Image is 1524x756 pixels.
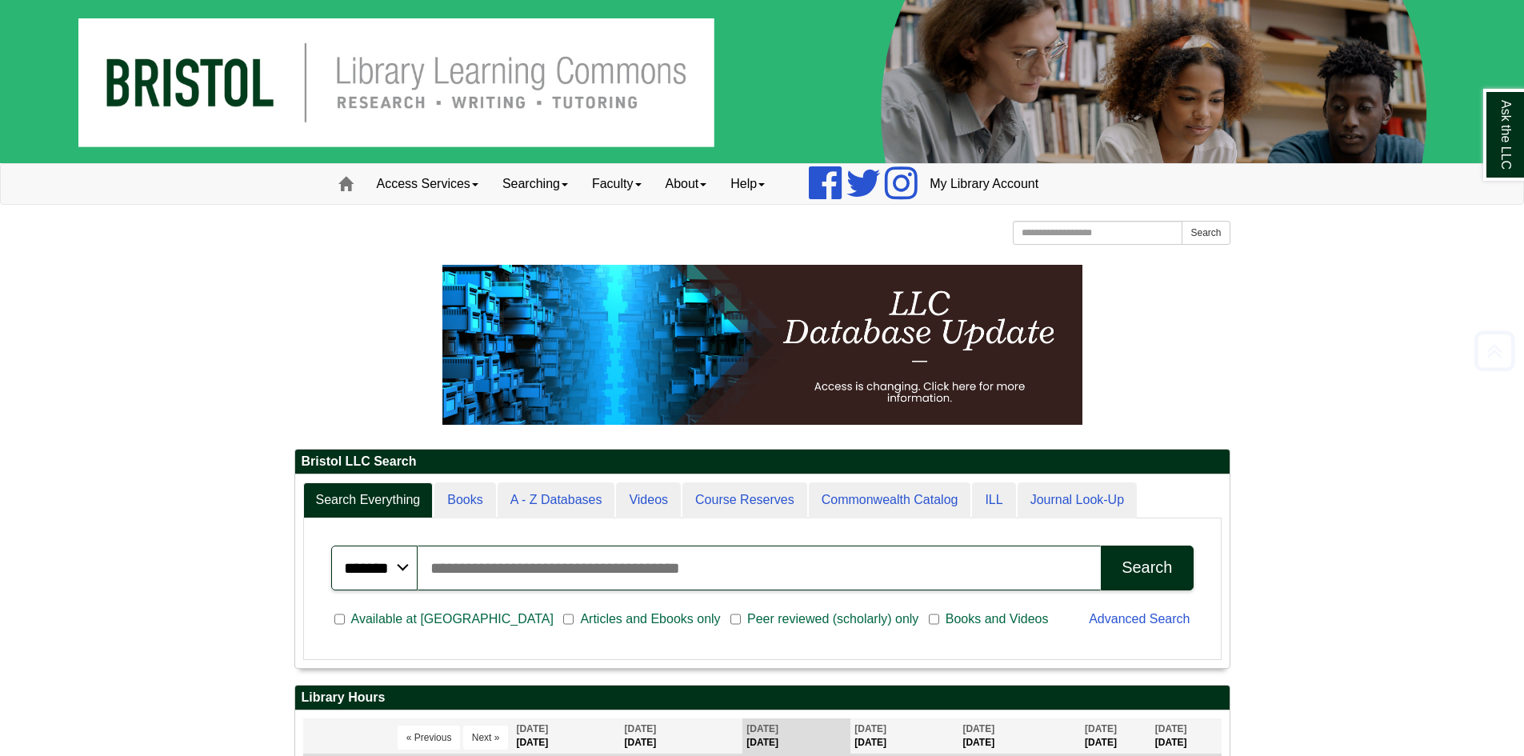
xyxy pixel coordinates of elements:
[512,718,620,754] th: [DATE]
[654,164,719,204] a: About
[939,610,1055,629] span: Books and Videos
[742,718,850,754] th: [DATE]
[918,164,1050,204] a: My Library Account
[345,610,560,629] span: Available at [GEOGRAPHIC_DATA]
[498,482,615,518] a: A - Z Databases
[730,612,741,626] input: Peer reviewed (scholarly) only
[850,718,958,754] th: [DATE]
[295,450,1230,474] h2: Bristol LLC Search
[563,612,574,626] input: Articles and Ebooks only
[1469,340,1520,362] a: Back to Top
[490,164,580,204] a: Searching
[303,482,434,518] a: Search Everything
[962,723,994,734] span: [DATE]
[1018,482,1137,518] a: Journal Look-Up
[1151,718,1222,754] th: [DATE]
[398,726,461,750] button: « Previous
[1182,221,1230,245] button: Search
[958,718,1081,754] th: [DATE]
[718,164,777,204] a: Help
[616,482,681,518] a: Videos
[365,164,490,204] a: Access Services
[442,265,1082,425] img: HTML tutorial
[1089,612,1190,626] a: Advanced Search
[972,482,1015,518] a: ILL
[580,164,654,204] a: Faculty
[746,723,778,734] span: [DATE]
[463,726,509,750] button: Next »
[1081,718,1151,754] th: [DATE]
[334,612,345,626] input: Available at [GEOGRAPHIC_DATA]
[854,723,886,734] span: [DATE]
[1085,723,1117,734] span: [DATE]
[621,718,743,754] th: [DATE]
[1122,558,1172,577] div: Search
[682,482,807,518] a: Course Reserves
[1101,546,1193,590] button: Search
[741,610,925,629] span: Peer reviewed (scholarly) only
[809,482,971,518] a: Commonwealth Catalog
[516,723,548,734] span: [DATE]
[1155,723,1187,734] span: [DATE]
[929,612,939,626] input: Books and Videos
[625,723,657,734] span: [DATE]
[295,686,1230,710] h2: Library Hours
[574,610,726,629] span: Articles and Ebooks only
[434,482,495,518] a: Books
